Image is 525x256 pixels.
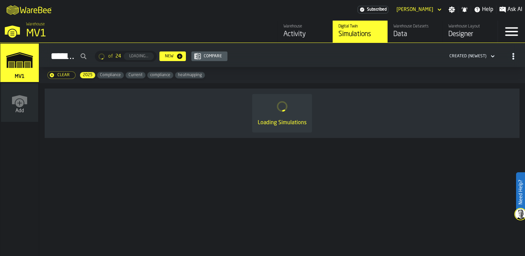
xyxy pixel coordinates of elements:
[338,30,382,39] div: Simulations
[39,43,525,67] h2: button-Simulations
[126,54,151,59] div: Loading...
[126,73,145,78] span: Current
[458,6,471,13] label: button-toggle-Notifications
[447,52,496,60] div: DropdownMenuValue-2
[258,119,306,127] div: Loading Simulations
[278,21,333,43] a: link-to-/wh/i/3ccf57d1-1e0c-4a81-a3bb-c2011c5f0d50/feed/
[448,30,492,39] div: Designer
[394,5,443,14] div: DropdownMenuValue-Aaron Tamborski Tamborski
[92,51,159,62] div: ButtonLoadMore-Loading...-Prev-First-Last
[498,21,525,43] label: button-toggle-Menu
[124,53,154,60] button: button-Loading...
[283,30,327,39] div: Activity
[448,24,492,29] div: Warehouse Layout
[358,6,388,13] a: link-to-/wh/i/3ccf57d1-1e0c-4a81-a3bb-c2011c5f0d50/settings/billing
[15,108,24,114] span: Add
[97,73,124,78] span: Compliance
[80,73,95,78] span: 2025
[0,44,39,83] a: link-to-/wh/i/3ccf57d1-1e0c-4a81-a3bb-c2011c5f0d50/simulations
[358,6,388,13] div: Menu Subscription
[45,89,520,138] div: ItemListCard-
[496,5,525,14] label: button-toggle-Ask AI
[338,24,382,29] div: Digital Twin
[115,54,121,59] span: 24
[147,73,173,78] span: compliance
[446,6,458,13] label: button-toggle-Settings
[26,22,45,27] span: Warehouse
[471,5,496,14] label: button-toggle-Help
[396,7,433,12] div: DropdownMenuValue-Aaron Tamborski Tamborski
[393,24,437,29] div: Warehouse Datasets
[201,54,225,59] div: Compare
[283,24,327,29] div: Warehouse
[108,54,113,59] span: of
[175,73,205,78] span: heatmapping
[449,54,487,59] div: DropdownMenuValue-2
[13,74,26,79] span: MV1
[191,51,227,61] button: button-Compare
[388,21,443,43] a: link-to-/wh/i/3ccf57d1-1e0c-4a81-a3bb-c2011c5f0d50/data
[1,83,38,123] a: link-to-/wh/new
[26,27,212,40] div: MV1
[482,5,493,14] span: Help
[507,5,522,14] span: Ask AI
[47,71,76,79] button: button-Clear
[367,7,387,12] span: Subscribed
[55,73,72,78] div: Clear
[159,51,186,61] button: button-New
[393,30,437,39] div: Data
[517,173,524,211] label: Need Help?
[443,21,498,43] a: link-to-/wh/i/3ccf57d1-1e0c-4a81-a3bb-c2011c5f0d50/designer
[162,54,176,59] div: New
[333,21,388,43] a: link-to-/wh/i/3ccf57d1-1e0c-4a81-a3bb-c2011c5f0d50/simulations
